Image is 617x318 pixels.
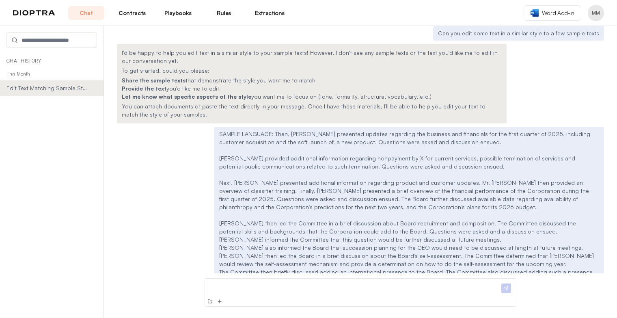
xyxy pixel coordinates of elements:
[206,297,214,305] button: New Conversation
[219,154,599,171] p: [PERSON_NAME] provided additional information regarding nonpayment by X for current services, pos...
[219,268,599,284] p: The Committee then briefly discussed adding an international presence to the Board. The Committee...
[219,219,599,244] p: [PERSON_NAME] then led the Committee in a brief discussion about Board recruitment and compositio...
[252,6,288,20] a: Extractions
[122,77,186,84] strong: Share the sample texts
[122,93,251,100] strong: Let me know what specific aspects of the style
[68,6,104,20] a: Chat
[6,58,97,64] p: Chat History
[219,244,599,252] p: [PERSON_NAME] also informed the Board that succession planning for the CEO would need to be discu...
[114,6,150,20] a: Contracts
[122,49,502,65] p: I'd be happy to help you edit text in a similar style to your sample texts! However, I don't see ...
[219,252,599,268] p: [PERSON_NAME] then led the Board in a brief discussion about the Board’s self-assessment. The Com...
[524,5,581,21] a: Word Add-in
[542,9,574,17] span: Word Add-in
[6,84,88,92] span: Edit Text Matching Sample Style
[251,93,431,100] span: you want me to focus on (tone, formality, structure, vocabulary, etc.)
[501,283,511,293] img: Send
[122,102,502,119] p: You can attach documents or paste the text directly in your message. Once I have these materials,...
[122,67,502,75] p: To get started, could you please:
[438,29,599,37] p: Can you edit some text in a similar style to a few sample texts
[216,297,224,305] button: Add Files
[166,85,219,92] span: you'd like me to edit
[588,5,604,21] button: Profile menu
[219,130,599,146] p: SAMPLE LANGUAGE: Then, [PERSON_NAME] presented updates regarding the business and financials for ...
[219,179,599,211] p: Next, [PERSON_NAME] presented additional information regarding product and customer updates. Mr. ...
[531,9,539,17] img: word
[122,85,166,92] strong: Provide the text
[13,10,55,16] img: logo
[216,298,223,305] img: Add Files
[207,298,213,305] img: New Conversation
[186,77,315,84] span: that demonstrate the style you want me to match
[206,6,242,20] a: Rules
[160,6,196,20] a: Playbooks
